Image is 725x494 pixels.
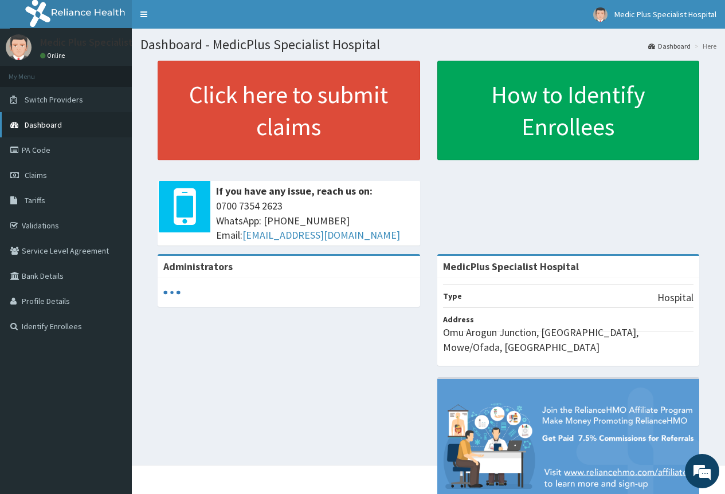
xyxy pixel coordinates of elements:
[40,37,173,48] p: Medic Plus Specialist Hospital
[40,52,68,60] a: Online
[437,61,700,160] a: How to Identify Enrollees
[593,7,608,22] img: User Image
[163,284,181,301] svg: audio-loading
[163,260,233,273] b: Administrators
[158,61,420,160] a: Click here to submit claims
[25,170,47,180] span: Claims
[140,37,716,52] h1: Dashboard - MedicPlus Specialist Hospital
[242,228,400,242] a: [EMAIL_ADDRESS][DOMAIN_NAME]
[443,325,694,354] p: Omu Arogun Junction, [GEOGRAPHIC_DATA], Mowe/Ofada, [GEOGRAPHIC_DATA]
[25,94,83,105] span: Switch Providers
[25,195,45,205] span: Tariffs
[443,314,474,325] b: Address
[648,41,691,51] a: Dashboard
[216,199,414,243] span: 0700 7354 2623 WhatsApp: [PHONE_NUMBER] Email:
[25,120,62,130] span: Dashboard
[657,290,693,305] p: Hospital
[614,9,716,19] span: Medic Plus Specialist Hospital
[6,34,32,60] img: User Image
[443,291,462,301] b: Type
[692,41,716,51] li: Here
[443,260,579,273] strong: MedicPlus Specialist Hospital
[216,184,373,197] b: If you have any issue, reach us on:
